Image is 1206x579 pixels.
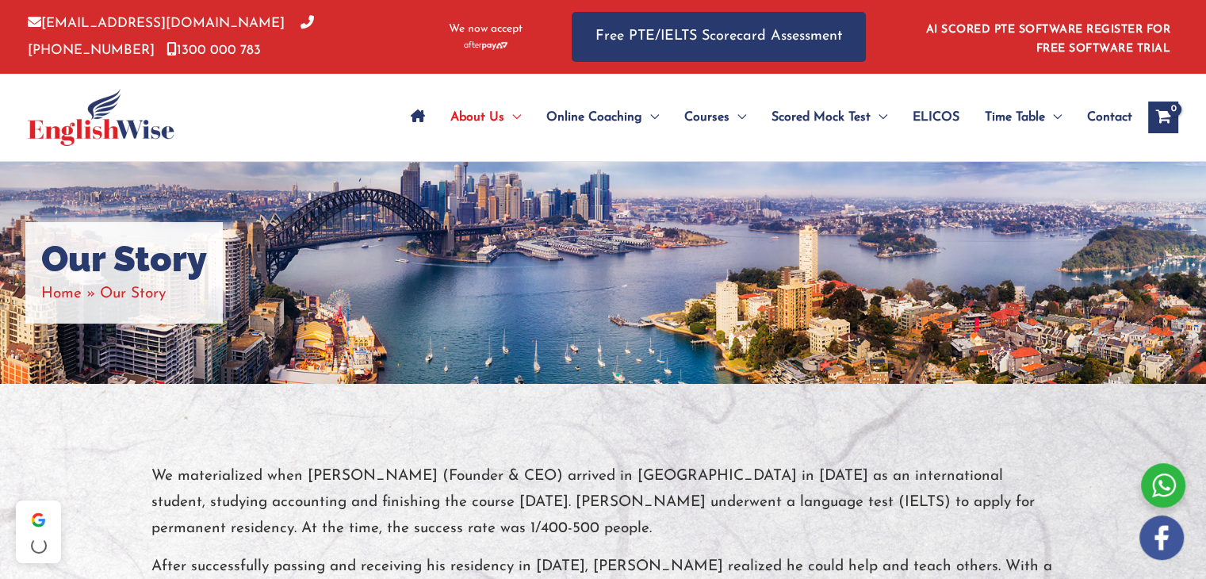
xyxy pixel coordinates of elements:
span: Menu Toggle [871,90,887,145]
span: Contact [1087,90,1132,145]
a: Time TableMenu Toggle [972,90,1074,145]
a: Home [41,286,82,301]
span: Online Coaching [546,90,642,145]
span: Menu Toggle [504,90,521,145]
span: ELICOS [913,90,959,145]
nav: Breadcrumbs [41,281,207,307]
p: We materialized when [PERSON_NAME] (Founder & CEO) arrived in [GEOGRAPHIC_DATA] in [DATE] as an i... [151,463,1055,543]
span: Courses [684,90,729,145]
a: 1300 000 783 [167,44,261,57]
span: Our Story [100,286,166,301]
a: Free PTE/IELTS Scorecard Assessment [572,12,866,62]
a: Online CoachingMenu Toggle [534,90,672,145]
span: Scored Mock Test [771,90,871,145]
span: We now accept [449,21,523,37]
a: Contact [1074,90,1132,145]
span: Time Table [985,90,1045,145]
a: View Shopping Cart, empty [1148,102,1178,133]
a: [EMAIL_ADDRESS][DOMAIN_NAME] [28,17,285,30]
aside: Header Widget 1 [917,11,1178,63]
span: Menu Toggle [1045,90,1062,145]
img: white-facebook.png [1139,516,1184,560]
span: Menu Toggle [642,90,659,145]
nav: Site Navigation: Main Menu [398,90,1132,145]
a: Scored Mock TestMenu Toggle [759,90,900,145]
img: cropped-ew-logo [28,89,174,146]
a: CoursesMenu Toggle [672,90,759,145]
img: Afterpay-Logo [464,41,507,50]
a: AI SCORED PTE SOFTWARE REGISTER FOR FREE SOFTWARE TRIAL [926,24,1171,55]
a: About UsMenu Toggle [438,90,534,145]
a: [PHONE_NUMBER] [28,17,314,56]
span: Menu Toggle [729,90,746,145]
h1: Our Story [41,238,207,281]
a: ELICOS [900,90,972,145]
span: About Us [450,90,504,145]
